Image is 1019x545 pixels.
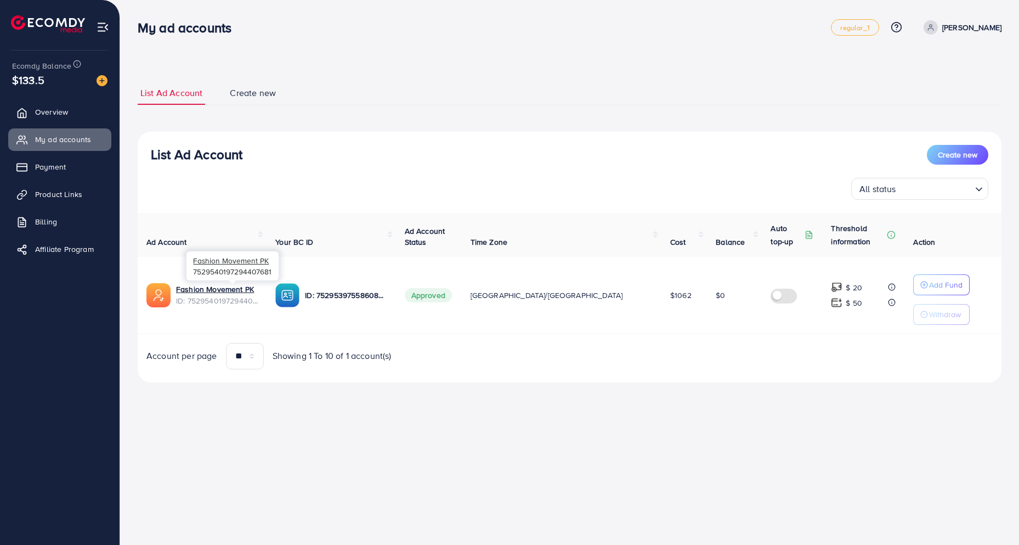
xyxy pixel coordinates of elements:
[176,295,258,306] span: ID: 7529540197294407681
[146,283,171,307] img: ic-ads-acc.e4c84228.svg
[97,21,109,33] img: menu
[12,72,44,88] span: $133.5
[8,183,111,205] a: Product Links
[8,101,111,123] a: Overview
[8,238,111,260] a: Affiliate Program
[913,274,970,295] button: Add Fund
[929,278,963,291] p: Add Fund
[899,179,971,197] input: Search for option
[831,282,842,293] img: top-up amount
[8,128,111,150] a: My ad accounts
[831,19,879,36] a: regular_1
[193,255,269,266] span: Fashion Movement PK
[273,350,392,362] span: Showing 1 To 10 of 1 account(s)
[186,251,279,280] div: 7529540197294407681
[670,237,686,248] span: Cost
[771,222,802,248] p: Auto top-up
[846,296,862,310] p: $ 50
[35,189,82,200] span: Product Links
[35,244,94,255] span: Affiliate Program
[840,24,869,31] span: regular_1
[471,290,623,301] span: [GEOGRAPHIC_DATA]/[GEOGRAPHIC_DATA]
[146,237,187,248] span: Ad Account
[11,15,85,32] img: logo
[405,226,445,248] span: Ad Account Status
[913,304,970,325] button: Withdraw
[35,134,91,145] span: My ad accounts
[138,20,240,36] h3: My ad accounts
[140,87,202,99] span: List Ad Account
[913,237,935,248] span: Action
[942,21,1001,34] p: [PERSON_NAME]
[972,496,1011,537] iframe: Chat
[35,106,68,117] span: Overview
[716,290,725,301] span: $0
[146,350,217,362] span: Account per page
[857,181,898,197] span: All status
[851,178,988,200] div: Search for option
[929,308,961,321] p: Withdraw
[305,289,387,302] p: ID: 7529539755860836369
[12,60,71,71] span: Ecomdy Balance
[151,147,242,162] h3: List Ad Account
[405,288,452,302] span: Approved
[471,237,507,248] span: Time Zone
[8,156,111,178] a: Payment
[35,216,57,227] span: Billing
[831,297,842,308] img: top-up amount
[919,20,1001,35] a: [PERSON_NAME]
[275,237,313,248] span: Your BC ID
[35,161,66,172] span: Payment
[670,290,692,301] span: $1062
[97,75,107,86] img: image
[275,283,299,307] img: ic-ba-acc.ded83a64.svg
[230,87,276,99] span: Create new
[716,237,745,248] span: Balance
[831,222,885,248] p: Threshold information
[8,211,111,233] a: Billing
[927,145,988,165] button: Create new
[938,149,977,160] span: Create new
[846,281,862,294] p: $ 20
[176,284,258,295] a: Fashion Movement PK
